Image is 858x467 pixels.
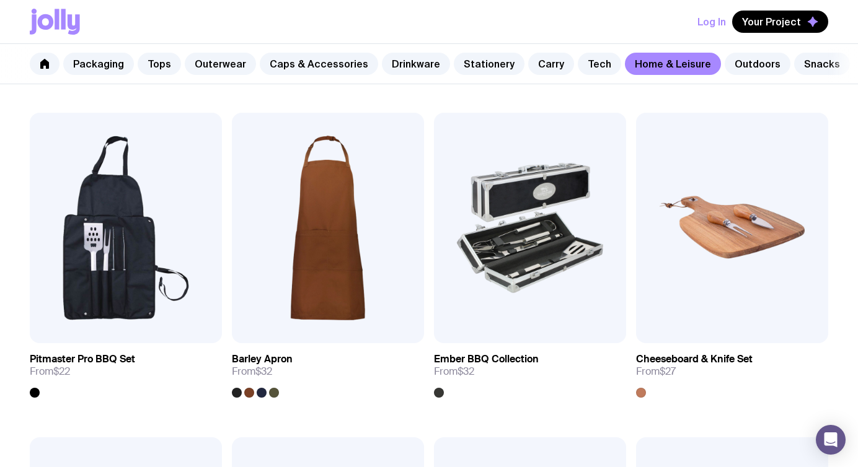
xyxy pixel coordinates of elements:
a: Cheeseboard & Knife SetFrom$27 [636,343,828,398]
span: $32 [255,365,272,378]
a: Stationery [454,53,524,75]
span: From [434,365,474,378]
a: Tech [578,53,621,75]
h3: Barley Apron [232,353,293,365]
h3: Ember BBQ Collection [434,353,539,365]
a: Packaging [63,53,134,75]
a: Caps & Accessories [260,53,378,75]
h3: Pitmaster Pro BBQ Set [30,353,135,365]
span: $32 [458,365,474,378]
a: Outdoors [725,53,790,75]
a: Snacks [794,53,850,75]
span: $22 [53,365,70,378]
a: Tops [138,53,181,75]
a: Pitmaster Pro BBQ SetFrom$22 [30,343,222,398]
span: From [636,365,676,378]
a: Barley ApronFrom$32 [232,343,424,398]
span: $27 [660,365,676,378]
h3: Cheeseboard & Knife Set [636,353,753,365]
span: From [232,365,272,378]
span: From [30,365,70,378]
a: Outerwear [185,53,256,75]
div: Open Intercom Messenger [816,425,846,455]
a: Drinkware [382,53,450,75]
span: Your Project [742,15,801,28]
a: Ember BBQ CollectionFrom$32 [434,343,626,398]
a: Home & Leisure [625,53,721,75]
button: Your Project [732,11,828,33]
button: Log In [697,11,726,33]
a: Carry [528,53,574,75]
